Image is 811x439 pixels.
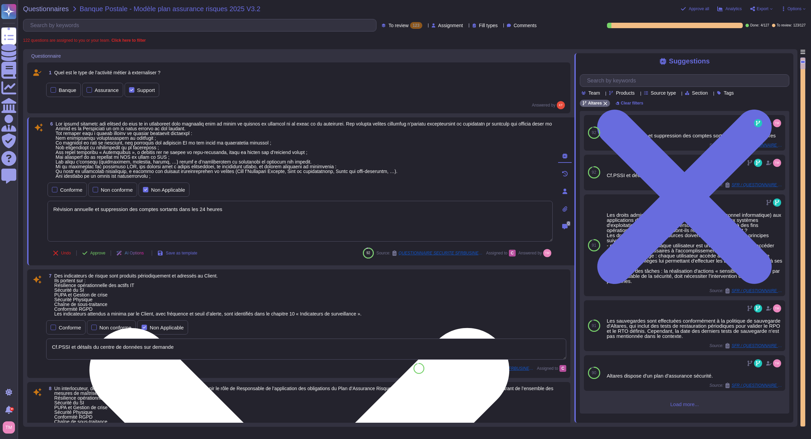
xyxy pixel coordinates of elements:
[559,365,566,372] div: C
[438,23,463,28] span: Assignment
[48,121,53,126] span: 6
[607,318,782,339] div: Les sauvegardes sont effectuées conformément à la politique de sauvegarde d'Altares, qui inclut d...
[717,6,742,12] button: Analytics
[101,187,133,192] div: Non conforme
[59,88,76,93] div: Banque
[23,38,146,42] span: 122 questions are assigned to you or your team.
[757,7,769,11] span: Export
[584,75,789,87] input: Search by keywords
[479,23,498,28] span: Fill types
[95,88,119,93] div: Assurance
[773,359,781,367] img: user
[773,159,781,167] img: user
[388,23,408,28] span: To review
[80,5,261,12] span: Banque Postale - Modèle plan assurance risques 2025 V3.2
[46,70,52,75] span: 1
[48,201,553,242] textarea: Révision annuelle et suppression des comptes sortants dans les 24 heures
[732,344,782,348] span: SFR / QUESTIONNAIRE SECURITE SFRBUSINESS
[709,383,782,388] span: Source:
[592,243,596,247] span: 91
[1,420,20,435] button: user
[580,402,789,407] span: Load more...
[31,54,61,58] span: Questionnaire
[761,24,769,27] span: 4 / 127
[532,103,555,107] span: Answered by
[732,383,782,387] span: SFR / QUESTIONNAIRE SECURITE SFRBUSINESS
[46,339,566,360] textarea: Cf.PSSI et détails du centre de données sur demande
[151,187,185,192] div: Non Applicable
[709,343,782,348] span: Source:
[410,22,422,29] div: 123
[537,365,566,372] span: Assigned to
[417,366,421,370] span: 93
[689,7,709,11] span: Approve all
[592,170,596,174] span: 92
[56,121,552,179] span: Lor ipsumd sitametc adi elitsed do eius te in utlaboreet dolo magnaaliq enim ad minim ve quisnos ...
[788,7,801,11] span: Options
[592,131,596,135] span: 92
[607,373,782,378] div: Altares dispose d'un plan d'assurance sécurité.
[777,24,792,27] span: To review:
[509,250,516,256] div: C
[3,421,15,434] img: user
[46,273,52,278] span: 7
[557,101,565,109] img: user
[514,23,537,28] span: Comments
[543,249,551,257] img: user
[773,119,781,127] img: user
[773,304,781,312] img: user
[60,187,82,192] div: Conforme
[725,7,742,11] span: Analytics
[793,24,806,27] span: 123 / 127
[23,5,69,12] span: Questionnaires
[110,38,146,43] b: Click here to filter
[137,88,155,93] div: Support
[592,371,596,375] span: 90
[46,386,52,391] span: 8
[567,221,570,226] span: 0
[54,70,161,75] span: Quel est le type de l’activité métier à externaliser ?
[681,6,709,12] button: Approve all
[10,407,14,411] div: 9+
[750,24,759,27] span: Done:
[366,251,370,255] span: 92
[27,19,376,31] input: Search by keywords
[592,324,596,328] span: 91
